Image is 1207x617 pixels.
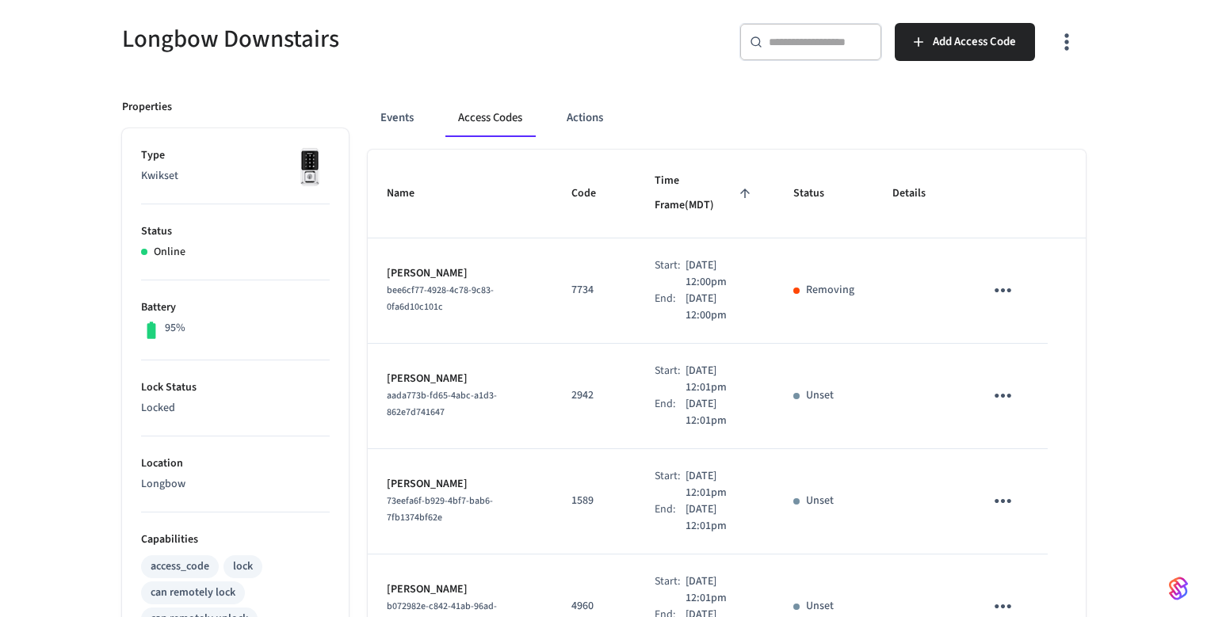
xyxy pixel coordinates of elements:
div: access_code [151,558,209,575]
p: [DATE] 12:01pm [686,573,755,607]
button: Add Access Code [895,23,1035,61]
span: Time Frame(MDT) [655,169,755,219]
p: Battery [141,299,330,316]
p: Unset [806,387,834,404]
p: 95% [165,320,185,337]
span: bee6cf77-4928-4c78-9c83-0fa6d10c101c [387,284,494,314]
h5: Longbow Downstairs [122,23,594,55]
div: End: [655,291,686,324]
p: Unset [806,493,834,509]
span: Add Access Code [933,32,1016,52]
div: End: [655,501,686,535]
p: Kwikset [141,168,330,185]
p: [DATE] 12:00pm [686,291,755,324]
button: Actions [554,99,616,137]
p: 1589 [571,493,617,509]
p: Unset [806,598,834,615]
div: ant example [368,99,1086,137]
p: Location [141,455,330,472]
span: 73eefa6f-b929-4bf7-bab6-7fb1374bf62e [387,494,493,524]
button: Access Codes [445,99,535,137]
img: SeamLogoGradient.69752ec5.svg [1169,576,1188,601]
p: Type [141,147,330,164]
span: Details [892,181,946,206]
div: can remotely lock [151,585,235,601]
p: [DATE] 12:00pm [686,257,755,291]
div: End: [655,396,686,429]
p: Properties [122,99,172,116]
button: Events [368,99,426,137]
p: [DATE] 12:01pm [686,501,755,535]
p: 7734 [571,282,617,299]
p: [PERSON_NAME] [387,581,534,598]
p: Online [154,244,185,261]
p: [PERSON_NAME] [387,371,534,387]
p: [DATE] 12:01pm [686,468,755,501]
p: Capabilities [141,531,330,548]
div: Start: [655,363,686,396]
p: Locked [141,400,330,417]
p: 2942 [571,387,617,404]
span: Name [387,181,435,206]
div: Start: [655,257,686,291]
p: [PERSON_NAME] [387,265,534,282]
div: Start: [655,573,686,607]
p: Status [141,223,330,240]
span: aada773b-fd65-4abc-a1d3-862e7d741647 [387,389,497,419]
img: Kwikset Halo Touchscreen Wifi Enabled Smart Lock, Polished Chrome, Front [290,147,330,187]
div: lock [233,558,253,575]
p: [DATE] 12:01pm [686,363,755,396]
p: [DATE] 12:01pm [686,396,755,429]
p: Lock Status [141,379,330,396]
div: Start: [655,468,686,501]
span: Code [571,181,617,206]
p: [PERSON_NAME] [387,476,534,493]
p: 4960 [571,598,617,615]
p: Longbow [141,476,330,493]
span: Status [793,181,845,206]
p: Removing [806,282,854,299]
